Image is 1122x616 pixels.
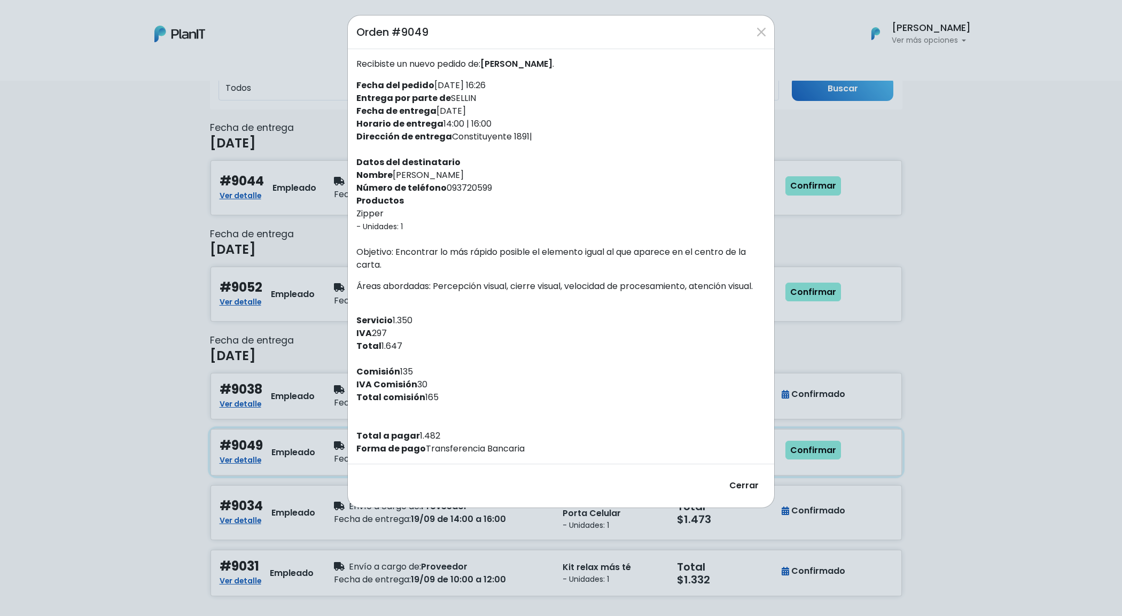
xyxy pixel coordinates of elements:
strong: Dirección de entrega [356,130,452,143]
strong: IVA [356,327,372,339]
button: Cerrar [722,473,766,499]
strong: Forma de pago [356,442,426,455]
strong: Entrega por parte de [356,92,451,104]
strong: Total comisión [356,391,425,403]
span: [PERSON_NAME] [480,58,552,70]
strong: Productos [356,194,404,207]
strong: Nombre [356,169,393,181]
strong: Fecha del pedido [356,79,434,91]
label: SELLIN [356,92,476,105]
p: Áreas abordadas: Percepción visual, cierre visual, velocidad de procesamiento, atención visual. [356,280,766,293]
strong: Comisión [356,365,400,378]
strong: Datos del destinatario [356,156,461,168]
strong: Total [356,340,381,352]
strong: Total a pagar [356,430,420,442]
strong: IVA Comisión [356,378,417,391]
p: Objetivo: Encontrar lo más rápido posible el elemento igual al que aparece en el centro de la carta. [356,246,766,271]
strong: Número de teléfono [356,182,447,194]
strong: Horario de entrega [356,118,443,130]
div: [DATE] 16:26 [DATE] 14:00 | 16:00 Constituyente 1891| [PERSON_NAME] 093720599 Zipper 1.350 297 1.... [348,49,774,464]
button: Close [753,24,770,41]
div: ¿Necesitás ayuda? [55,10,154,31]
h5: Orden #9049 [356,24,428,40]
small: - Unidades: 1 [356,221,403,232]
strong: Fecha de entrega [356,105,437,117]
p: Recibiste un nuevo pedido de: . [356,58,766,71]
strong: Servicio [356,314,393,326]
